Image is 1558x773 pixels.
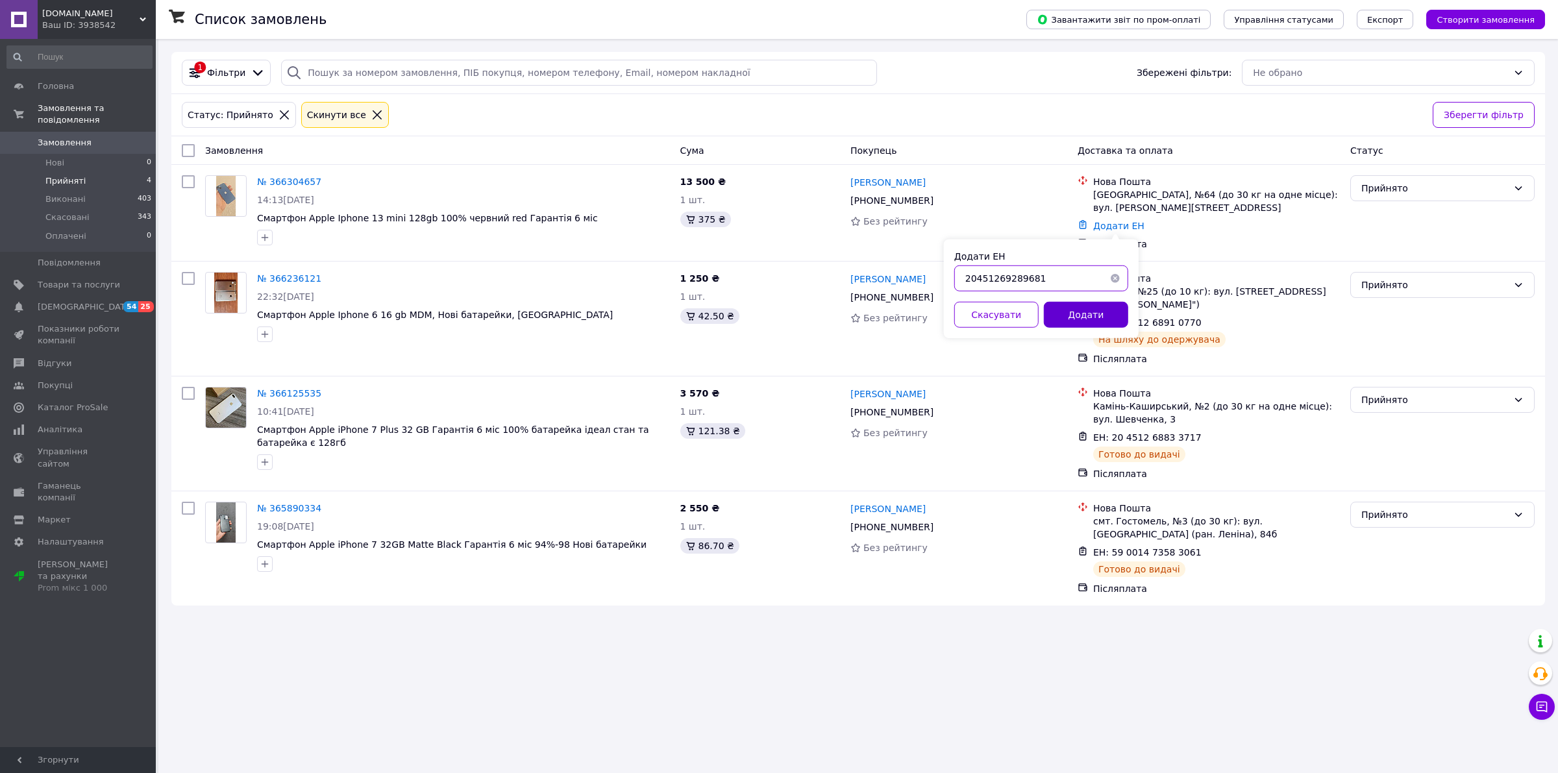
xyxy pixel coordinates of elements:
[281,60,876,86] input: Пошук за номером замовлення, ПІБ покупця, номером телефону, Email, номером накладної
[850,273,926,286] a: [PERSON_NAME]
[205,502,247,543] a: Фото товару
[1367,15,1403,25] span: Експорт
[216,176,235,216] img: Фото товару
[42,19,156,31] div: Ваш ID: 3938542
[38,137,92,149] span: Замовлення
[1093,352,1340,365] div: Післяплата
[38,301,134,313] span: [DEMOGRAPHIC_DATA]
[863,428,928,438] span: Без рейтингу
[205,175,247,217] a: Фото товару
[257,388,321,399] a: № 366125535
[1093,238,1340,251] div: Післяплата
[206,387,246,428] img: Фото товару
[38,103,156,126] span: Замовлення та повідомлення
[304,108,369,122] div: Cкинути все
[45,157,64,169] span: Нові
[1093,272,1340,285] div: Нова Пошта
[1093,221,1144,231] a: Додати ЕН
[1361,181,1508,195] div: Прийнято
[257,539,647,550] a: Смартфон Apple iPhone 7 32GB Matte Black Гарантія 6 міс 94%-98 Нові батарейки
[257,406,314,417] span: 10:41[DATE]
[680,388,720,399] span: 3 570 ₴
[680,538,739,554] div: 86.70 ₴
[1093,515,1340,541] div: смт. Гостомель, №3 (до 30 кг): вул. [GEOGRAPHIC_DATA] (ран. Леніна), 84б
[863,543,928,553] span: Без рейтингу
[123,301,138,312] span: 54
[1361,278,1508,292] div: Прийнято
[185,108,276,122] div: Статус: Прийнято
[138,301,153,312] span: 25
[1350,145,1383,156] span: Статус
[38,559,120,595] span: [PERSON_NAME] та рахунки
[6,45,153,69] input: Пошук
[257,521,314,532] span: 19:08[DATE]
[1234,15,1333,25] span: Управління статусами
[680,308,739,324] div: 42.50 ₴
[1093,467,1340,480] div: Післяплата
[42,8,140,19] span: rgp.apple.ua
[205,387,247,428] a: Фото товару
[257,291,314,302] span: 22:32[DATE]
[680,145,704,156] span: Cума
[863,313,928,323] span: Без рейтингу
[147,175,151,187] span: 4
[863,216,928,227] span: Без рейтингу
[954,251,1006,262] label: Додати ЕН
[1026,10,1211,29] button: Завантажити звіт по пром-оплаті
[1093,188,1340,214] div: [GEOGRAPHIC_DATA], №64 (до 30 кг на одне місце): вул. [PERSON_NAME][STREET_ADDRESS]
[257,177,321,187] a: № 366304657
[38,446,120,469] span: Управління сайтом
[1253,66,1508,80] div: Не обрано
[680,212,731,227] div: 375 ₴
[1224,10,1344,29] button: Управління статусами
[1044,302,1128,328] button: Додати
[45,193,86,205] span: Виконані
[138,193,151,205] span: 403
[38,380,73,391] span: Покупці
[138,212,151,223] span: 343
[38,536,104,548] span: Налаштування
[257,424,649,448] a: Смартфон Apple iPhone 7 Plus 32 GB Гарантія 6 міс 100% батарейка ідеал стан та батарейка є 128гб
[680,406,706,417] span: 1 шт.
[1444,108,1524,122] span: Зберегти фільтр
[38,480,120,504] span: Гаманець компанії
[1357,10,1414,29] button: Експорт
[1437,15,1535,25] span: Створити замовлення
[38,424,82,436] span: Аналітика
[1361,393,1508,407] div: Прийнято
[680,291,706,302] span: 1 шт.
[1093,502,1340,515] div: Нова Пошта
[38,358,71,369] span: Відгуки
[205,145,263,156] span: Замовлення
[257,213,598,223] a: Смартфон Apple Iphone 13 mini 128gb 100% червний red Гарантія 6 міс
[214,273,237,313] img: Фото товару
[38,80,74,92] span: Головна
[848,518,936,536] div: [PHONE_NUMBER]
[850,387,926,400] a: [PERSON_NAME]
[1078,145,1173,156] span: Доставка та оплата
[45,212,90,223] span: Скасовані
[1093,317,1202,328] span: ЕН: 20 4512 6891 0770
[848,288,936,306] div: [PHONE_NUMBER]
[1037,14,1200,25] span: Завантажити звіт по пром-оплаті
[257,503,321,513] a: № 365890334
[216,502,235,543] img: Фото товару
[147,230,151,242] span: 0
[1093,547,1202,558] span: ЕН: 59 0014 7358 3061
[1137,66,1231,79] span: Збережені фільтри:
[195,12,327,27] h1: Список замовлень
[257,195,314,205] span: 14:13[DATE]
[850,502,926,515] a: [PERSON_NAME]
[257,273,321,284] a: № 366236121
[680,521,706,532] span: 1 шт.
[680,177,726,187] span: 13 500 ₴
[1093,332,1226,347] div: На шляху до одержувача
[850,176,926,189] a: [PERSON_NAME]
[1433,102,1535,128] button: Зберегти фільтр
[1093,432,1202,443] span: ЕН: 20 4512 6883 3717
[1093,175,1340,188] div: Нова Пошта
[207,66,245,79] span: Фільтри
[848,403,936,421] div: [PHONE_NUMBER]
